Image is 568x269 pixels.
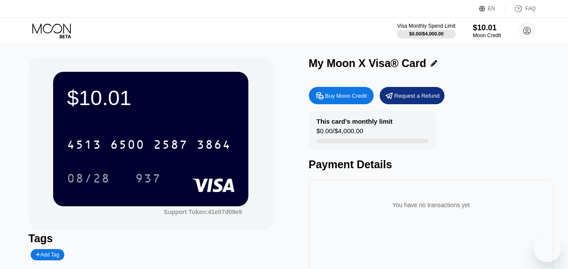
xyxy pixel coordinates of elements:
[325,92,367,99] div: Buy Moon Credit
[473,32,501,38] div: Moon Credit
[309,87,374,104] div: Buy Moon Credit
[317,127,363,139] div: $0.00 / $4,000.00
[67,86,235,110] div: $10.01
[397,23,455,29] div: Visa Monthly Spend Limit
[29,232,273,245] div: Tags
[67,173,110,186] div: 08/28
[473,23,501,32] div: $10.01
[533,234,561,262] iframe: 启动消息传送窗口的按钮
[31,249,64,260] div: Add Tag
[153,139,188,153] div: 2587
[525,6,536,12] div: FAQ
[380,87,444,104] div: Request a Refund
[479,4,505,13] div: EN
[309,57,426,70] div: My Moon X Visa® Card
[309,158,554,171] div: Payment Details
[164,208,242,215] div: Support Token:41e07d09e9
[317,118,393,125] div: This card’s monthly limit
[129,167,168,189] div: 937
[409,31,444,36] div: $0.00 / $4,000.00
[110,139,145,153] div: 6500
[397,23,455,38] div: Visa Monthly Spend Limit$0.00/$4,000.00
[135,173,161,186] div: 937
[36,252,59,258] div: Add Tag
[164,208,242,215] div: Support Token: 41e07d09e9
[505,4,536,13] div: FAQ
[67,139,102,153] div: 4513
[60,167,117,189] div: 08/28
[316,193,547,217] div: You have no transactions yet
[197,139,231,153] div: 3864
[488,6,495,12] div: EN
[394,92,440,99] div: Request a Refund
[473,23,501,38] div: $10.01Moon Credit
[62,134,236,155] div: 4513650025873864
